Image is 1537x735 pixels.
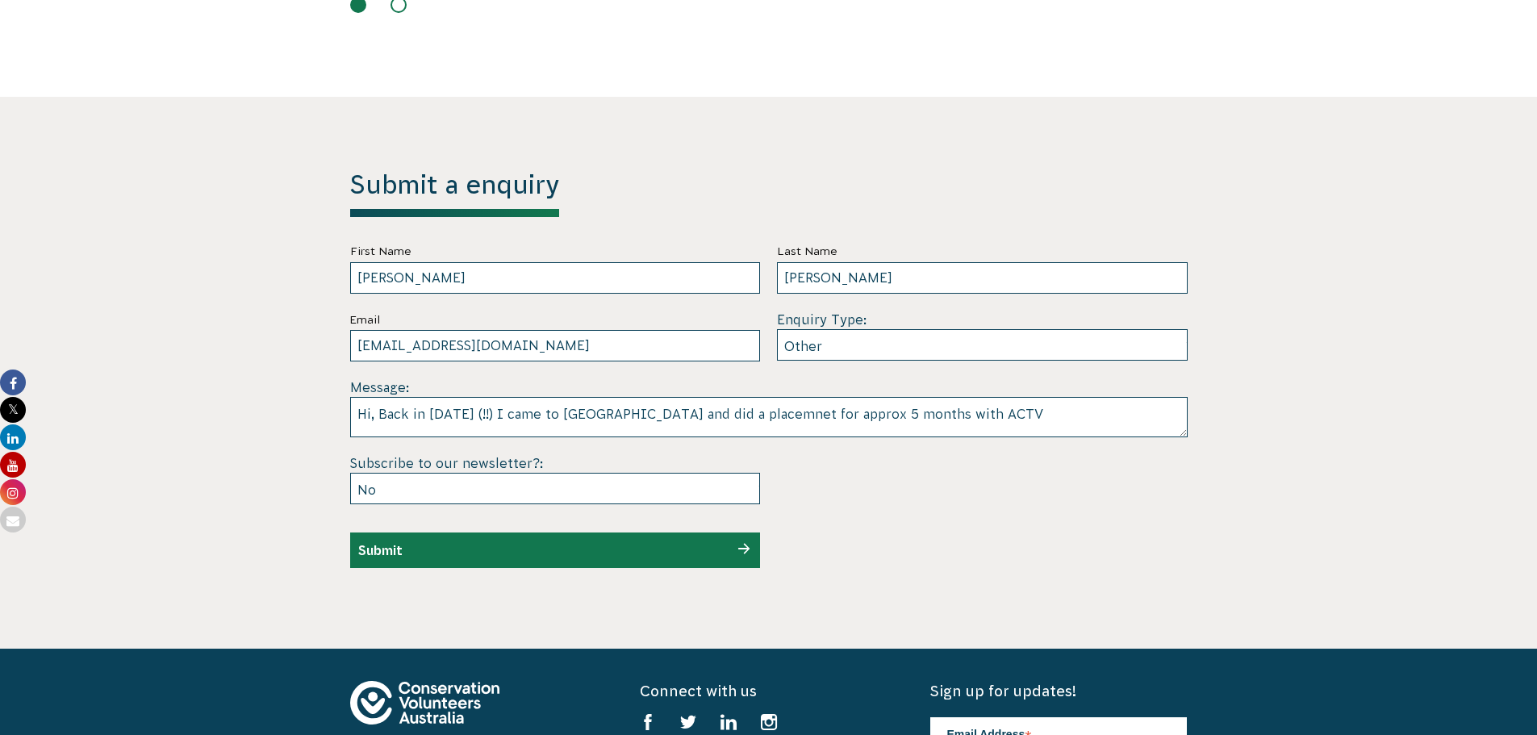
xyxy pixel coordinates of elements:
h5: Sign up for updates! [930,681,1187,701]
select: Enquiry Type [777,329,1188,361]
label: Email [350,310,761,330]
label: First Name [350,241,761,261]
div: Subscribe to our newsletter?: [350,453,761,504]
iframe: reCAPTCHA [777,453,1022,516]
select: Subscribe to our newsletter? [350,473,761,504]
div: Message: [350,378,1188,437]
h1: Submit a enquiry [350,169,559,217]
img: logo-footer.svg [350,681,499,725]
label: Last Name [777,241,1188,261]
input: Submit [358,543,403,558]
h5: Connect with us [640,681,896,701]
div: Enquiry Type: [777,310,1188,361]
